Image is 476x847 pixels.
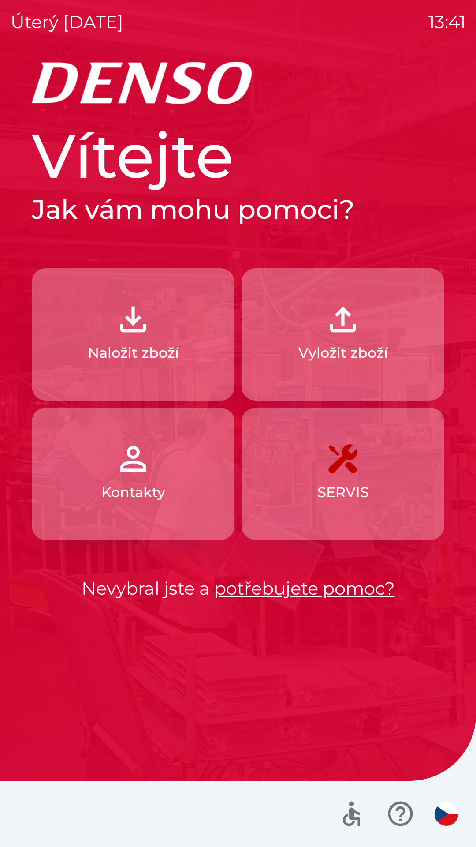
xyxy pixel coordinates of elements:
[114,439,152,478] img: 072f4d46-cdf8-44b2-b931-d189da1a2739.png
[88,342,179,364] p: Naložit zboží
[298,342,388,364] p: Vyložit zboží
[32,408,234,540] button: Kontakty
[32,268,234,401] button: Naložit zboží
[324,439,362,478] img: 7408382d-57dc-4d4c-ad5a-dca8f73b6e74.png
[32,575,444,602] p: Nevybral jste a
[324,300,362,339] img: 2fb22d7f-6f53-46d3-a092-ee91fce06e5d.png
[32,118,444,193] h1: Vítejte
[32,62,444,104] img: Logo
[317,482,369,503] p: SERVIS
[11,9,123,35] p: úterý [DATE]
[428,9,465,35] p: 13:41
[242,268,444,401] button: Vyložit zboží
[435,802,458,826] img: cs flag
[32,193,444,226] h2: Jak vám mohu pomoci?
[242,408,444,540] button: SERVIS
[114,300,152,339] img: 918cc13a-b407-47b8-8082-7d4a57a89498.png
[214,577,395,599] a: potřebujete pomoc?
[101,482,165,503] p: Kontakty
